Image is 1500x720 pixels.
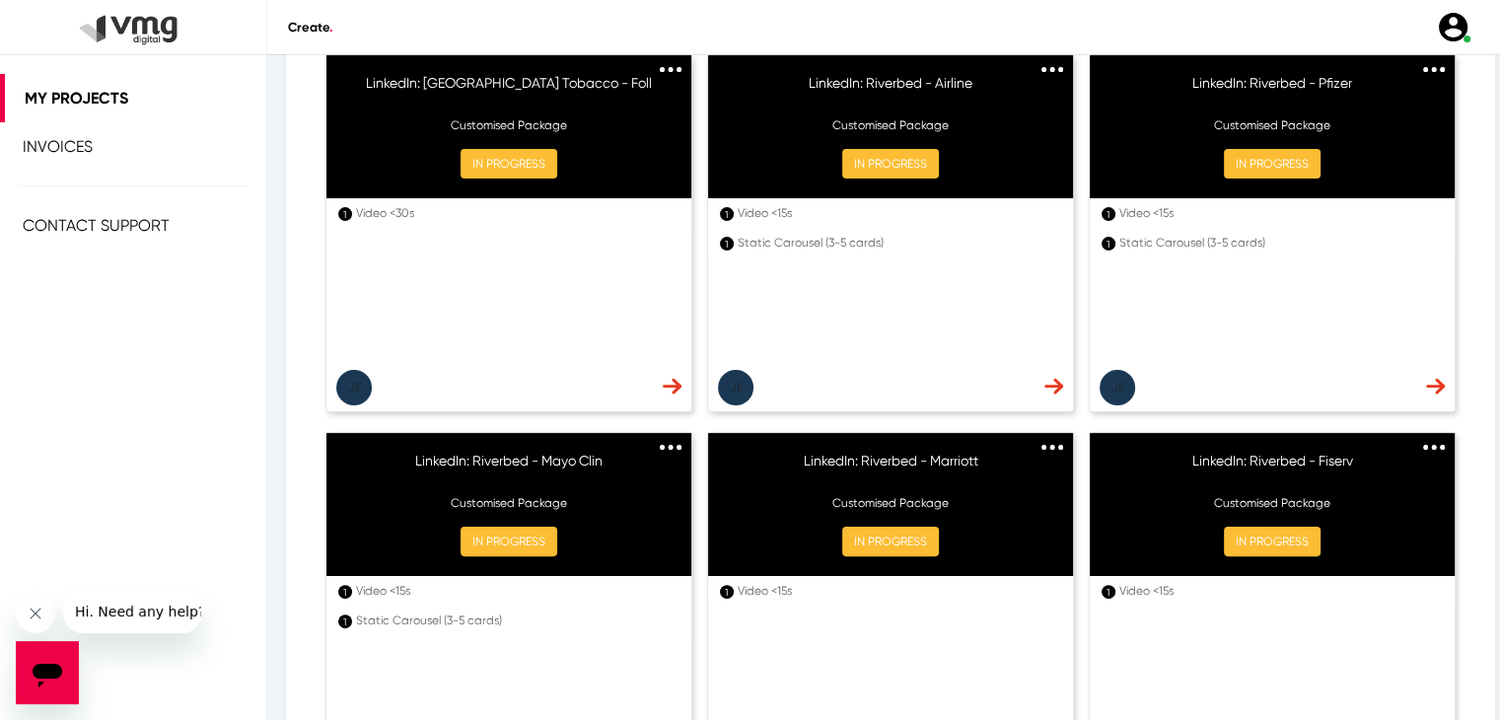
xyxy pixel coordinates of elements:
[1044,378,1063,395] img: dash-nav-arrow.svg
[728,116,1053,134] p: Customised Package
[338,207,352,221] div: 1
[1224,149,1321,179] button: IN PROGRESS
[1102,207,1115,221] div: 1
[1102,585,1115,599] div: 1
[718,370,753,405] button: Je
[1109,453,1435,482] h6: LinkedIn: Riverbed - Fiserv
[1119,204,1437,222] div: Video <15s
[1424,10,1480,44] a: user
[842,149,939,179] button: IN PROGRESS
[1109,494,1435,512] p: Customised Package
[25,89,128,108] span: My Projects
[738,234,1055,252] div: Static Carousel (3-5 cards)
[1426,378,1445,395] img: dash-nav-arrow.svg
[16,594,55,633] iframe: Close message
[728,75,1053,105] h6: LinkedIn: Riverbed - Airline
[1109,116,1435,134] p: Customised Package
[1423,67,1445,72] img: 3dots.svg
[336,370,372,405] button: Je
[288,20,332,35] span: Create
[738,204,1055,222] div: Video <15s
[1041,67,1063,72] img: 3dots.svg
[1109,75,1435,105] h6: LinkedIn: Riverbed - Pfizer
[1102,237,1115,251] div: 1
[356,204,674,222] div: Video <30s
[660,445,681,450] img: 3dots.svg
[663,378,681,395] img: dash-nav-arrow.svg
[660,67,681,72] img: 3dots.svg
[16,641,79,704] iframe: Button to launch messaging window
[1119,582,1437,600] div: Video <15s
[1224,527,1321,556] button: IN PROGRESS
[1119,234,1437,252] div: Static Carousel (3-5 cards)
[720,237,734,251] div: 1
[1100,370,1135,405] button: Je
[329,20,332,35] span: .
[1436,10,1470,44] img: user
[1423,445,1445,450] img: 3dots.svg
[728,494,1053,512] p: Customised Package
[338,614,352,628] div: 1
[23,216,170,235] span: Contact Support
[356,582,674,600] div: Video <15s
[63,590,201,633] iframe: Message from company
[720,207,734,221] div: 1
[12,14,142,30] span: Hi. Need any help?
[842,527,939,556] button: IN PROGRESS
[461,149,557,179] button: IN PROGRESS
[346,75,672,105] h6: LinkedIn: [GEOGRAPHIC_DATA] Tobacco - Foll
[23,137,93,156] span: Invoices
[1041,445,1063,450] img: 3dots.svg
[346,494,672,512] p: Customised Package
[356,612,674,629] div: Static Carousel (3-5 cards)
[461,527,557,556] button: IN PROGRESS
[728,453,1053,482] h6: LinkedIn: Riverbed - Marriott
[738,582,1055,600] div: Video <15s
[346,453,672,482] h6: LinkedIn: Riverbed - Mayo Clin
[338,585,352,599] div: 1
[346,116,672,134] p: Customised Package
[720,585,734,599] div: 1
